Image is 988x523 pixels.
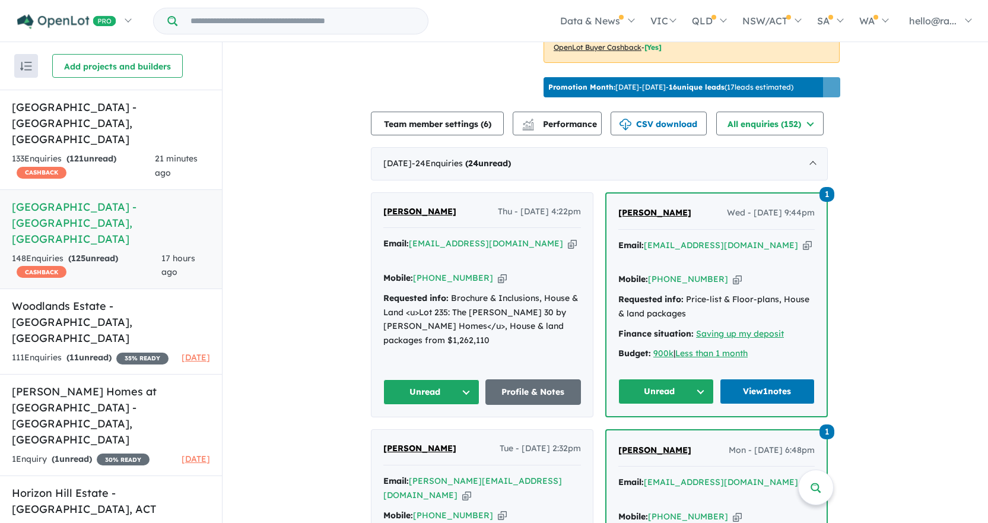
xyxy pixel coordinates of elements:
b: Promotion Month: [548,83,615,91]
span: Tue - [DATE] 2:32pm [500,442,581,456]
div: 133 Enquir ies [12,152,155,180]
a: Less than 1 month [675,348,748,359]
a: [EMAIL_ADDRESS][DOMAIN_NAME] [644,477,798,487]
span: [PERSON_NAME] [383,443,456,454]
span: [Yes] [644,43,662,52]
div: Price-list & Floor-plans, House & land packages [618,293,815,321]
span: 30 % READY [97,454,150,465]
strong: ( unread) [66,153,116,164]
img: line-chart.svg [523,119,533,125]
a: [PHONE_NUMBER] [648,274,728,284]
img: download icon [620,119,631,131]
span: [PERSON_NAME] [618,207,691,218]
a: 1 [819,423,834,439]
div: 148 Enquir ies [12,252,161,280]
strong: ( unread) [52,454,92,464]
strong: Mobile: [618,274,648,284]
img: bar-chart.svg [522,122,534,130]
span: hello@ra... [909,15,957,27]
span: 125 [71,253,85,264]
button: Copy [733,511,742,523]
span: [DATE] [182,352,210,363]
h5: Woodlands Estate - [GEOGRAPHIC_DATA] , [GEOGRAPHIC_DATA] [12,298,210,346]
strong: Finance situation: [618,328,694,339]
button: Copy [568,237,577,250]
u: OpenLot Buyer Cashback [554,43,641,52]
div: 1 Enquir y [12,452,150,467]
a: Saving up my deposit [696,328,784,339]
span: 1 [819,187,834,202]
strong: Budget: [618,348,651,359]
span: 11 [69,352,79,363]
span: 35 % READY [116,353,169,364]
button: Copy [803,239,812,252]
strong: Mobile: [383,272,413,283]
span: Wed - [DATE] 9:44pm [727,206,815,220]
span: [DATE] [182,454,210,464]
img: Openlot PRO Logo White [17,14,116,29]
span: Mon - [DATE] 6:48pm [729,443,815,458]
a: [PERSON_NAME] [618,443,691,458]
span: 6 [484,119,488,129]
a: [PERSON_NAME] [383,205,456,219]
button: Team member settings (6) [371,112,504,135]
a: Profile & Notes [485,379,582,405]
span: CASHBACK [17,266,66,278]
span: CASHBACK [17,167,66,179]
h5: [PERSON_NAME] Homes at [GEOGRAPHIC_DATA] - [GEOGRAPHIC_DATA] , [GEOGRAPHIC_DATA] [12,383,210,448]
strong: ( unread) [465,158,511,169]
span: 17 hours ago [161,253,195,278]
span: 1 [55,454,59,464]
button: Unread [618,379,714,404]
span: 21 minutes ago [155,153,198,178]
a: [PERSON_NAME][EMAIL_ADDRESS][DOMAIN_NAME] [383,476,562,500]
a: [PERSON_NAME] [618,206,691,220]
a: [PERSON_NAME] [383,442,456,456]
button: Unread [383,379,479,405]
input: Try estate name, suburb, builder or developer [180,8,425,34]
strong: ( unread) [66,352,112,363]
strong: Email: [383,238,409,249]
h5: [GEOGRAPHIC_DATA] - [GEOGRAPHIC_DATA] , [GEOGRAPHIC_DATA] [12,199,210,247]
div: 111 Enquir ies [12,351,169,365]
span: Performance [524,119,597,129]
a: [PHONE_NUMBER] [413,272,493,283]
a: [EMAIL_ADDRESS][DOMAIN_NAME] [644,240,798,251]
a: [EMAIL_ADDRESS][DOMAIN_NAME] [409,238,563,249]
strong: Mobile: [618,511,648,522]
div: | [618,347,815,361]
img: sort.svg [20,62,32,71]
div: Brochure & Inclusions, House & Land <u>Lot 235: The [PERSON_NAME] 30 by [PERSON_NAME] Homes</u>, ... [383,291,581,348]
strong: Mobile: [383,510,413,521]
a: View1notes [720,379,815,404]
span: 24 [468,158,478,169]
a: [PHONE_NUMBER] [413,510,493,521]
strong: Email: [618,240,644,251]
strong: ( unread) [68,253,118,264]
span: 121 [69,153,84,164]
button: CSV download [611,112,707,135]
a: 900k [653,348,674,359]
div: [DATE] [371,147,828,180]
h5: [GEOGRAPHIC_DATA] - [GEOGRAPHIC_DATA] , [GEOGRAPHIC_DATA] [12,99,210,147]
span: [PERSON_NAME] [383,206,456,217]
strong: Email: [618,477,644,487]
span: Thu - [DATE] 4:22pm [498,205,581,219]
button: Copy [498,509,507,522]
button: All enquiries (152) [716,112,824,135]
a: [PHONE_NUMBER] [648,511,728,522]
button: Copy [733,273,742,286]
strong: Requested info: [383,293,449,303]
button: Copy [462,489,471,502]
b: 16 unique leads [669,83,725,91]
span: [PERSON_NAME] [618,445,691,455]
span: 1 [819,424,834,439]
button: Add projects and builders [52,54,183,78]
button: Performance [513,112,602,135]
button: Copy [498,272,507,284]
span: - 24 Enquir ies [412,158,511,169]
strong: Email: [383,476,409,486]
